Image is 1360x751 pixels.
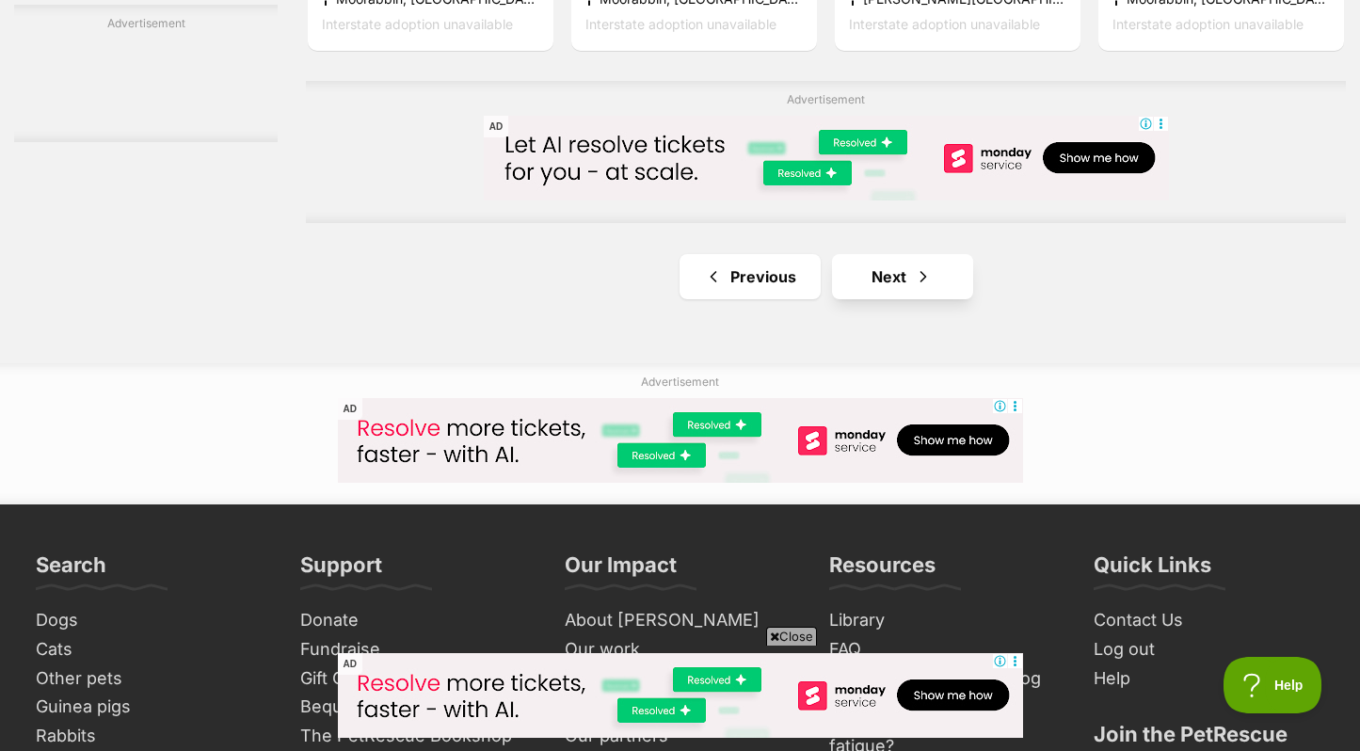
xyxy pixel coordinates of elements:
a: Donate [293,606,538,635]
a: Library [822,606,1067,635]
span: Interstate adoption unavailable [322,16,513,32]
span: Interstate adoption unavailable [1112,16,1304,32]
a: Guinea pigs [28,693,274,722]
h3: Our Impact [565,551,677,589]
a: Rabbits [28,722,274,751]
iframe: Advertisement [680,741,680,742]
div: Advertisement [306,81,1346,223]
iframe: Advertisement [825,203,826,204]
iframe: Help Scout Beacon - Open [1224,657,1322,713]
span: AD [338,653,362,675]
a: Gift Cards [293,664,538,694]
h3: Support [300,551,382,589]
a: Dogs [28,606,274,635]
span: Interstate adoption unavailable [849,16,1040,32]
span: Interstate adoption unavailable [585,16,776,32]
a: Other pets [28,664,274,694]
span: AD [484,116,508,137]
a: Log out [1086,635,1332,664]
a: Next page [832,254,973,299]
h3: Search [36,551,106,589]
span: Close [766,627,817,646]
a: Previous page [680,254,821,299]
nav: Pagination [306,254,1346,299]
iframe: Advertisement [680,485,680,486]
a: Fundraise [293,635,538,664]
h3: Quick Links [1094,551,1211,589]
a: Help [1086,664,1332,694]
div: Advertisement [14,5,278,142]
a: Contact Us [1086,606,1332,635]
a: About [PERSON_NAME] [557,606,803,635]
a: FAQ [822,635,1067,664]
h3: Resources [829,551,936,589]
span: AD [338,398,362,420]
a: Bequests [293,693,538,722]
a: Cats [28,635,274,664]
a: Our work [557,635,803,664]
a: The PetRescue Bookshop [293,722,538,751]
